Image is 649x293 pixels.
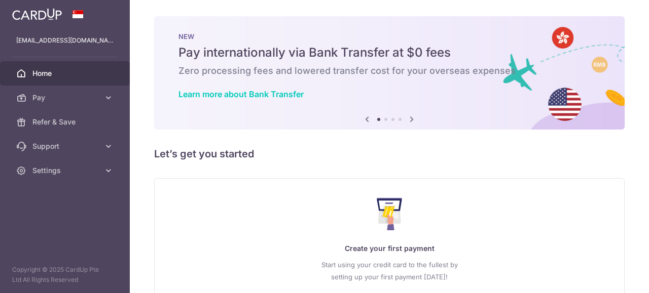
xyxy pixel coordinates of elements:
[178,32,600,40] p: NEW
[154,146,625,162] h5: Let’s get you started
[32,68,99,78] span: Home
[377,198,403,230] img: Make Payment
[175,242,604,255] p: Create your first payment
[16,35,114,46] p: [EMAIL_ADDRESS][DOMAIN_NAME]
[32,117,99,127] span: Refer & Save
[178,45,600,61] h5: Pay internationally via Bank Transfer at $0 fees
[175,259,604,283] p: Start using your credit card to the fullest by setting up your first payment [DATE]!
[32,165,99,176] span: Settings
[32,93,99,103] span: Pay
[178,89,304,99] a: Learn more about Bank Transfer
[32,141,99,151] span: Support
[12,8,62,20] img: CardUp
[178,65,600,77] h6: Zero processing fees and lowered transfer cost for your overseas expenses
[154,16,625,130] img: Bank transfer banner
